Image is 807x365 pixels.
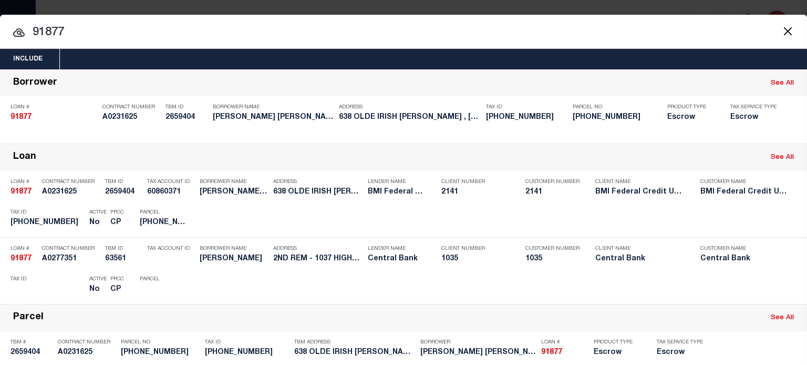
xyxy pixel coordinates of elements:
[441,188,510,197] h5: 2141
[441,179,510,185] p: Client Number
[11,276,84,282] p: Tax ID
[595,255,685,263] h5: Central Bank
[89,285,105,294] h5: No
[273,188,363,197] h5: 638 OLDE IRISH DR GALLOWAY , OH...
[771,154,794,161] a: See All
[11,246,37,252] p: Loan #
[102,113,160,122] h5: A0231625
[13,151,36,164] div: Loan
[213,104,334,110] p: Borrower Name
[58,339,116,346] p: Contract Number
[11,255,37,263] h5: 91877
[595,246,685,252] p: Client Name
[595,188,685,197] h5: BMI Federal Credit Union
[368,179,426,185] p: Lender Name
[273,255,363,263] h5: 2ND REM - 1037 HIGHWAY 35 N HUD...
[486,104,567,110] p: Tax ID
[121,348,200,357] h5: 570-243512-00
[525,179,580,185] p: Customer Number
[58,348,116,357] h5: A0231625
[110,209,124,216] p: PPCC
[11,114,32,121] strong: 91877
[165,104,208,110] p: TBM ID
[205,339,289,346] p: Tax ID
[594,348,641,357] h5: Escrow
[105,188,142,197] h5: 2659404
[273,179,363,185] p: Address
[294,339,415,346] p: TBM Address
[420,339,536,346] p: Borrower
[700,246,790,252] p: Customer Name
[730,113,783,122] h5: Escrow
[368,246,426,252] p: Lender Name
[667,104,715,110] p: Product Type
[200,179,268,185] p: Borrower Name
[140,218,187,227] h5: 570-243512-00
[205,348,289,357] h5: 570-243512-00
[213,113,334,122] h5: J. TYLER BENDER
[657,348,704,357] h5: Escrow
[89,276,107,282] p: Active
[700,255,790,263] h5: Central Bank
[89,209,107,216] p: Active
[147,188,194,197] h5: 60860371
[541,339,588,346] p: Loan #
[273,246,363,252] p: Address
[11,255,32,262] strong: 91877
[667,113,715,122] h5: Escrow
[11,209,84,216] p: Tax ID
[11,339,53,346] p: TBM #
[102,104,160,110] p: Contract Number
[89,218,105,227] h5: No
[441,246,510,252] p: Client Number
[657,339,704,346] p: Tax Service Type
[368,188,426,197] h5: BMI Federal Credit Union
[573,104,662,110] p: Parcel No
[339,104,481,110] p: Address
[11,348,53,357] h5: 2659404
[573,113,662,122] h5: 570-243512-00
[165,113,208,122] h5: 2659404
[42,255,100,263] h5: A0277351
[200,188,268,197] h5: J. TYLER BENDER
[368,255,426,263] h5: Central Bank
[11,188,32,196] strong: 91877
[486,113,567,122] h5: 570-243512-00
[595,179,685,185] p: Client Name
[200,255,268,263] h5: THOMAS SCHLIEF
[771,80,794,87] a: See All
[11,104,97,110] p: Loan #
[42,179,100,185] p: Contract Number
[594,339,641,346] p: Product Type
[105,246,142,252] p: TBM ID
[730,104,783,110] p: Tax Service Type
[525,188,578,197] h5: 2141
[525,255,578,263] h5: 1035
[700,188,790,197] h5: BMI Federal Credit Union
[42,188,100,197] h5: A0231625
[147,179,194,185] p: Tax Account ID
[294,348,415,357] h5: 638 OLDE IRISH DR GALLOWAY , OH...
[525,246,580,252] p: Customer Number
[105,179,142,185] p: TBM ID
[13,312,44,324] div: Parcel
[541,349,562,356] strong: 91877
[42,246,100,252] p: Contract Number
[441,255,510,263] h5: 1035
[771,315,794,321] a: See All
[11,218,84,227] h5: 570-243512-00
[420,348,536,357] h5: J. TYLER BENDER
[121,339,200,346] p: Parcel No
[140,276,187,282] p: Parcel
[700,179,790,185] p: Customer Name
[13,77,57,89] div: Borrower
[110,218,124,227] h5: CP
[147,246,194,252] p: Tax Account ID
[200,246,268,252] p: Borrower Name
[110,276,124,282] p: PPCC
[11,179,37,185] p: Loan #
[781,24,794,38] button: Close
[105,255,142,263] h5: 63561
[11,188,37,197] h5: 91877
[541,348,588,357] h5: 91877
